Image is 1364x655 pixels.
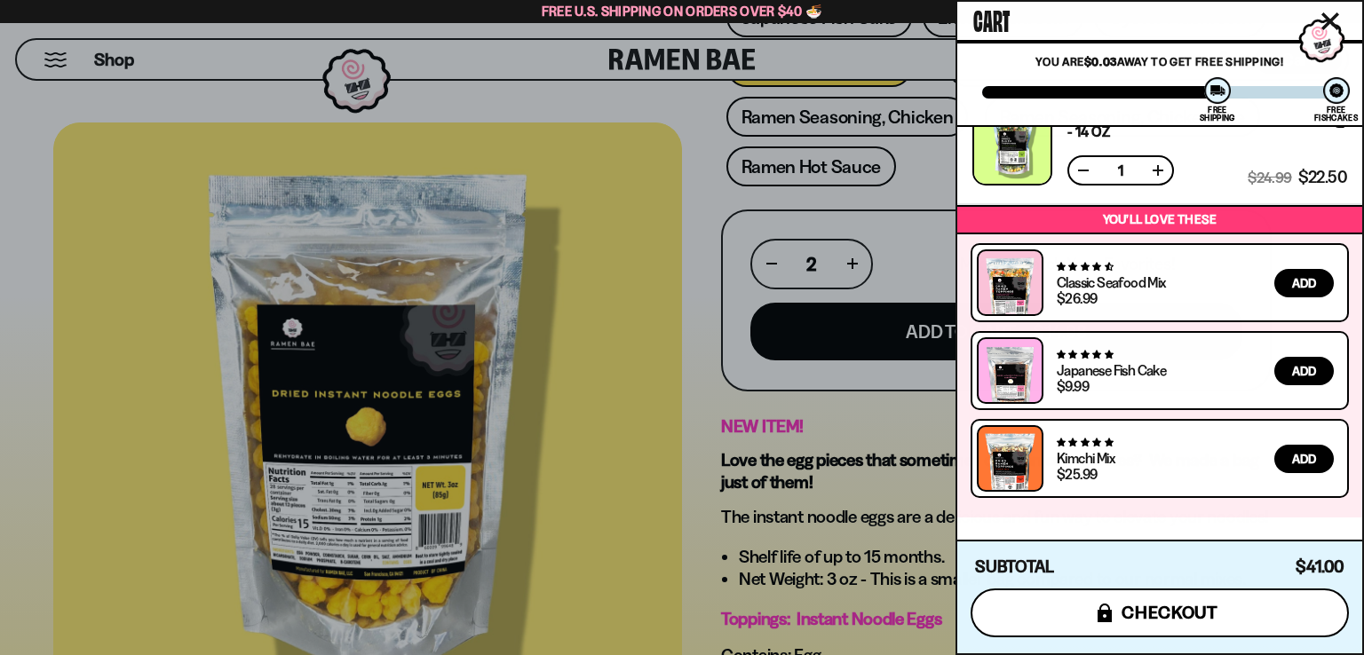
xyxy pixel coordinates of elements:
a: Classic Seafood Mix [1057,273,1166,291]
button: Add [1274,357,1334,385]
span: Add [1292,365,1316,377]
button: Add [1274,445,1334,473]
button: Close cart [1317,8,1344,35]
span: 4.68 stars [1057,261,1113,272]
span: 1 [1106,163,1135,178]
strong: $0.03 [1084,54,1117,68]
span: Cart [973,1,1010,36]
a: No Fungus Among Us Mix - 14 OZ [1067,110,1248,138]
span: $41.00 [1296,556,1344,577]
div: Free Fishcakes [1314,106,1358,122]
p: You’ll love these [962,211,1358,228]
span: $24.99 [1248,170,1291,185]
span: 4.76 stars [1057,349,1113,360]
span: $22.50 [1298,170,1347,185]
span: checkout [1122,603,1218,622]
a: Kimchi Mix [1057,449,1114,467]
div: $25.99 [1057,467,1097,481]
div: $9.99 [1057,379,1089,393]
button: checkout [971,588,1349,637]
div: Free Shipping [1200,106,1234,122]
span: Free U.S. Shipping on Orders over $40 🍜 [542,3,823,20]
button: Add [1274,269,1334,297]
span: Add [1292,453,1316,465]
span: 4.76 stars [1057,437,1113,448]
a: Japanese Fish Cake [1057,361,1166,379]
h4: Subtotal [975,558,1054,576]
p: You are away to get Free Shipping! [982,54,1337,68]
span: Add [1292,277,1316,289]
div: $26.99 [1057,291,1097,305]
